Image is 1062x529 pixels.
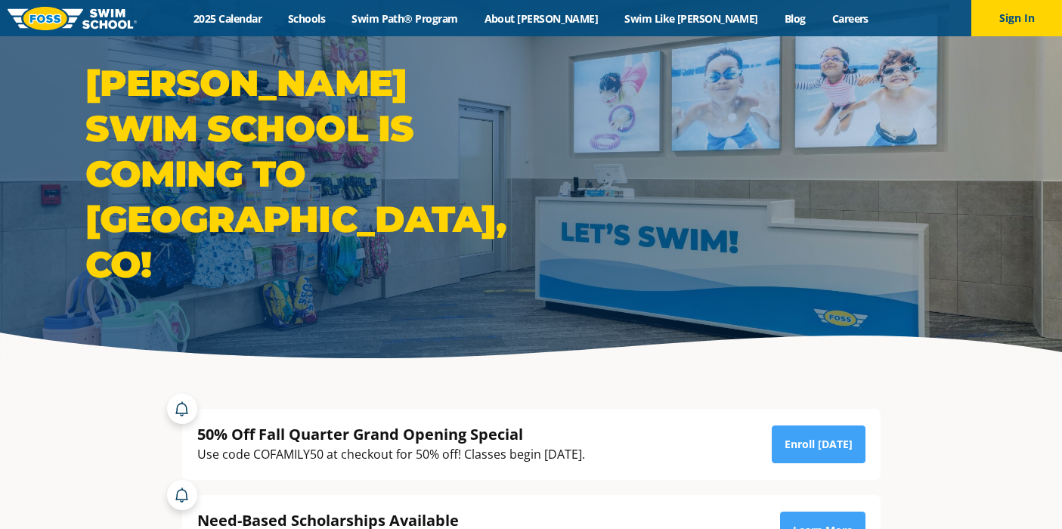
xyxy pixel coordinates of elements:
a: 2025 Calendar [181,11,275,26]
div: Use code COFAMILY50 at checkout for 50% off! Classes begin [DATE]. [197,444,585,465]
img: FOSS Swim School Logo [8,7,137,30]
a: Swim Path® Program [339,11,471,26]
a: Enroll [DATE] [772,425,865,463]
a: Careers [819,11,881,26]
a: Swim Like [PERSON_NAME] [612,11,772,26]
a: Schools [275,11,339,26]
a: About [PERSON_NAME] [471,11,612,26]
a: Blog [771,11,819,26]
div: 50% Off Fall Quarter Grand Opening Special [197,424,585,444]
h1: [PERSON_NAME] Swim School is coming to [GEOGRAPHIC_DATA], CO! [85,60,524,287]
